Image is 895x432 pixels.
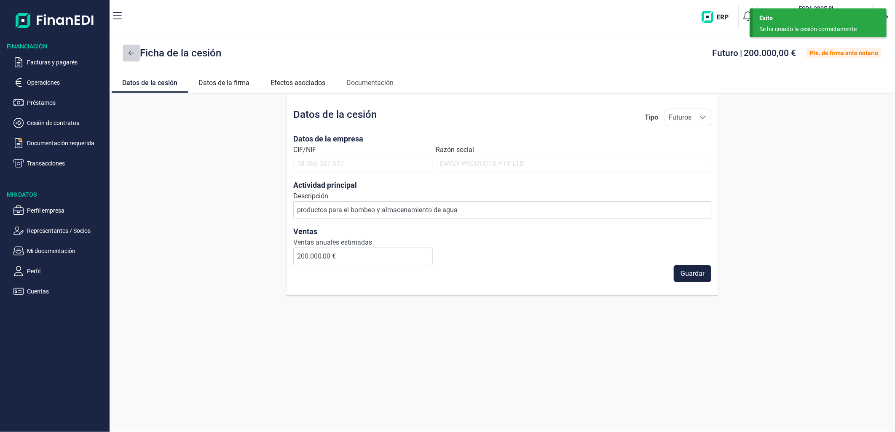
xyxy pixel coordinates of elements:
[13,77,106,88] button: Operaciones
[13,118,106,128] button: Cesión de contratos
[293,145,316,155] label: CIF/NIF
[27,266,106,276] p: Perfil
[761,4,869,29] button: ESESPA 2025 SL[PERSON_NAME] [PERSON_NAME](B55091797)
[27,57,106,67] p: Facturas y pagarés
[260,72,336,92] a: Efectos asociados
[112,72,188,91] a: Datos de la cesión
[778,4,856,13] h3: ESPA 2025 SL
[13,266,106,276] button: Perfil
[674,265,711,282] button: Guardar
[293,237,433,248] label: Ventas anuales estimadas
[744,48,796,58] span: 200.000,00 €
[27,205,106,216] p: Perfil empresa
[13,246,106,256] button: Mi documentación
[293,179,711,191] h3: Actividad principal
[13,138,106,148] button: Documentación requerida
[712,48,738,58] span: Futuro
[809,50,878,56] div: Pte. de firma ante notario
[13,57,106,67] button: Facturas y pagarés
[695,109,711,126] div: Seleccione una opción
[293,248,433,265] input: 0,00€
[645,112,658,123] div: Tipo
[27,286,106,296] p: Cuentas
[27,138,106,148] p: Documentación requerida
[140,45,221,61] span: Ficha de la cesión
[759,14,880,23] div: Éxito
[13,98,106,108] button: Préstamos
[16,7,94,34] img: Logo de aplicación
[681,269,705,279] span: Guardar
[293,191,328,201] label: Descripción
[13,158,106,168] button: Transacciones
[13,286,106,296] button: Cuentas
[27,98,106,108] p: Préstamos
[665,109,695,126] span: Futuros
[759,25,874,34] div: Se ha creado la cesión correctamente
[27,118,106,128] p: Cesión de contratos
[27,77,106,88] p: Operaciones
[293,226,433,237] h3: Ventas
[27,158,106,168] p: Transacciones
[13,205,106,216] button: Perfil empresa
[188,72,260,92] a: Datos de la firma
[712,49,796,57] div: |
[293,133,711,145] h3: Datos de la empresa
[27,246,106,256] p: Mi documentación
[27,226,106,236] p: Representantes / Socios
[702,11,735,23] img: erp
[293,109,377,126] h2: Datos de la cesión
[436,145,474,155] label: Razón social
[13,226,106,236] button: Representantes / Socios
[336,72,404,92] a: Documentación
